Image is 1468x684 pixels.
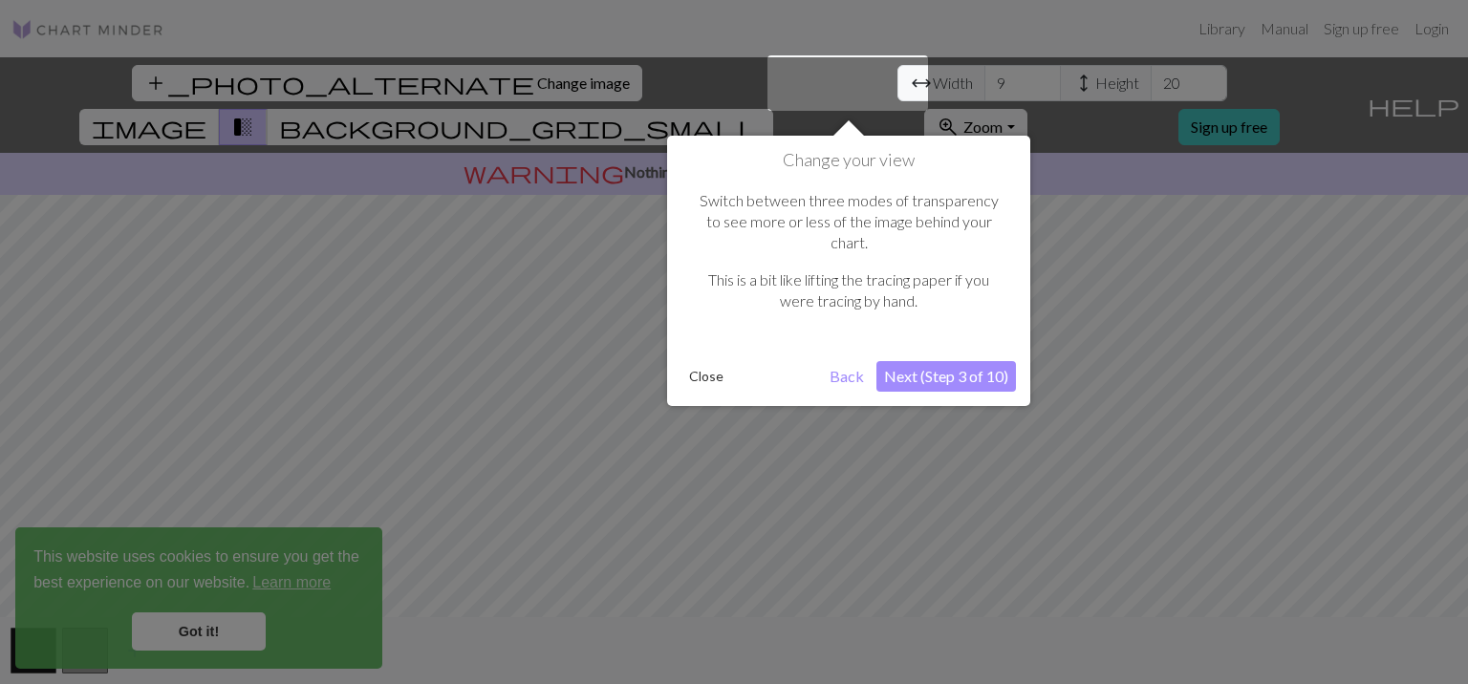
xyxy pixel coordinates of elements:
[681,150,1016,171] h1: Change your view
[691,190,1006,254] p: Switch between three modes of transparency to see more or less of the image behind your chart.
[822,361,872,392] button: Back
[681,362,731,391] button: Close
[667,136,1030,406] div: Change your view
[876,361,1016,392] button: Next (Step 3 of 10)
[691,269,1006,312] p: This is a bit like lifting the tracing paper if you were tracing by hand.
